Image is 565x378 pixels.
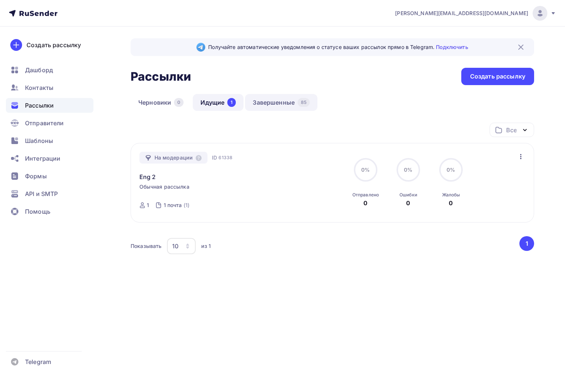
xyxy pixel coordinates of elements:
span: Формы [25,172,47,181]
a: Подключить [436,44,468,50]
a: Шаблоны [6,133,93,148]
span: [PERSON_NAME][EMAIL_ADDRESS][DOMAIN_NAME] [395,10,528,17]
a: Черновики0 [131,94,191,111]
div: 1 [147,202,149,209]
div: 10 [172,242,178,251]
button: Все [490,123,534,137]
div: На модерации [139,152,208,164]
div: Ошибки [399,192,417,198]
span: Интеграции [25,154,60,163]
a: Дашборд [6,63,93,77]
div: Жалобы [442,192,460,198]
a: 1 почта (1) [163,199,190,211]
div: 1 [227,98,236,107]
div: Создать рассылку [470,72,525,81]
button: 10 [167,238,196,255]
div: (1) [184,202,189,209]
span: 0% [404,167,412,173]
a: Рассылки [6,98,93,113]
span: Telegram [25,357,51,366]
div: 0 [363,199,367,207]
div: Отправлено [352,192,379,198]
div: из 1 [201,242,211,250]
h2: Рассылки [131,69,191,84]
a: Завершенные85 [245,94,317,111]
div: Создать рассылку [26,41,81,49]
a: Отправители [6,116,93,130]
a: Eng 2 [139,172,156,181]
div: Все [506,126,516,134]
span: Получайте автоматические уведомления о статусе ваших рассылок прямо в Telegram. [208,43,468,51]
span: Шаблоны [25,136,53,145]
span: Помощь [25,207,50,216]
span: 61338 [218,154,232,161]
a: Формы [6,169,93,183]
img: Telegram [196,43,205,52]
a: Контакты [6,80,93,95]
div: 0 [406,199,410,207]
ul: Pagination [518,236,534,251]
span: ID [212,154,217,161]
div: 1 почта [164,202,182,209]
span: Рассылки [25,101,54,110]
span: Обычная рассылка [139,183,189,190]
span: 0% [361,167,370,173]
span: Отправители [25,119,64,127]
div: 85 [298,98,310,107]
div: 0 [174,98,184,107]
div: Показывать [131,242,161,250]
span: API и SMTP [25,189,58,198]
span: Контакты [25,83,53,92]
div: 0 [449,199,453,207]
span: 0% [447,167,455,173]
a: Идущие1 [193,94,244,111]
a: [PERSON_NAME][EMAIL_ADDRESS][DOMAIN_NAME] [395,6,556,21]
button: Go to page 1 [519,236,534,251]
span: Дашборд [25,66,53,74]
